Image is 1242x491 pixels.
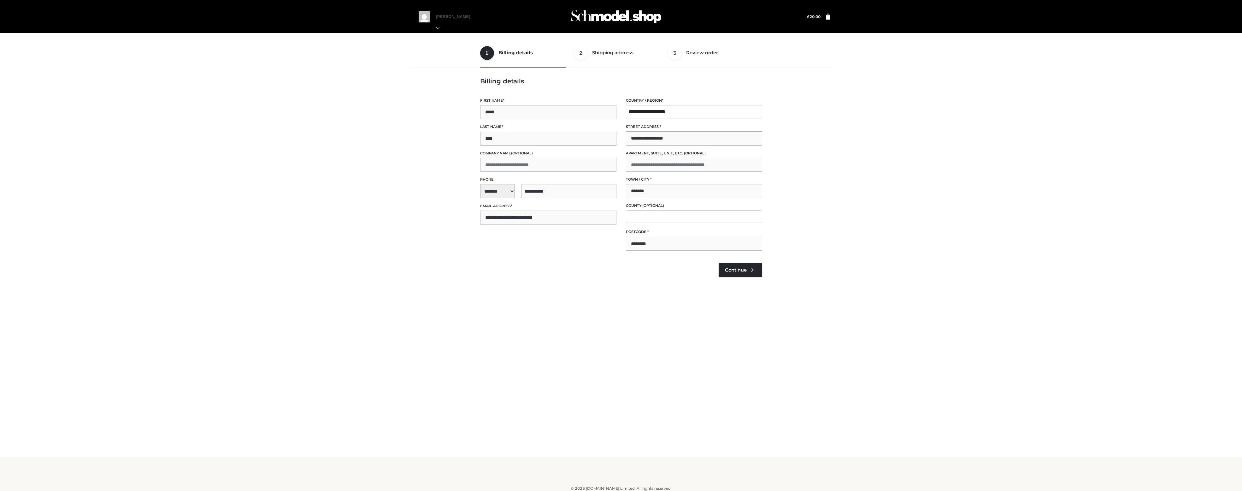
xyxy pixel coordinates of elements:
label: Street address [626,124,762,130]
label: First name [480,98,616,104]
label: Apartment, suite, unit, etc. [626,150,762,156]
a: [PERSON_NAME] [436,14,477,30]
label: Town / City [626,177,762,183]
span: Continue [725,267,747,273]
label: Last name [480,124,616,130]
label: Company name [480,150,616,156]
label: Country / Region [626,98,762,104]
span: (optional) [684,151,706,155]
a: £20.00 [807,14,821,19]
h3: Billing details [480,77,762,85]
label: Phone [480,177,616,183]
span: £ [807,14,809,19]
a: Continue [719,263,762,277]
label: County [626,203,762,209]
span: (optional) [642,203,664,208]
label: Email address [480,203,616,209]
img: Schmodel Admin 964 [569,4,663,29]
bdi: 20.00 [807,14,821,19]
label: Postcode [626,229,762,235]
span: (optional) [511,151,533,155]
